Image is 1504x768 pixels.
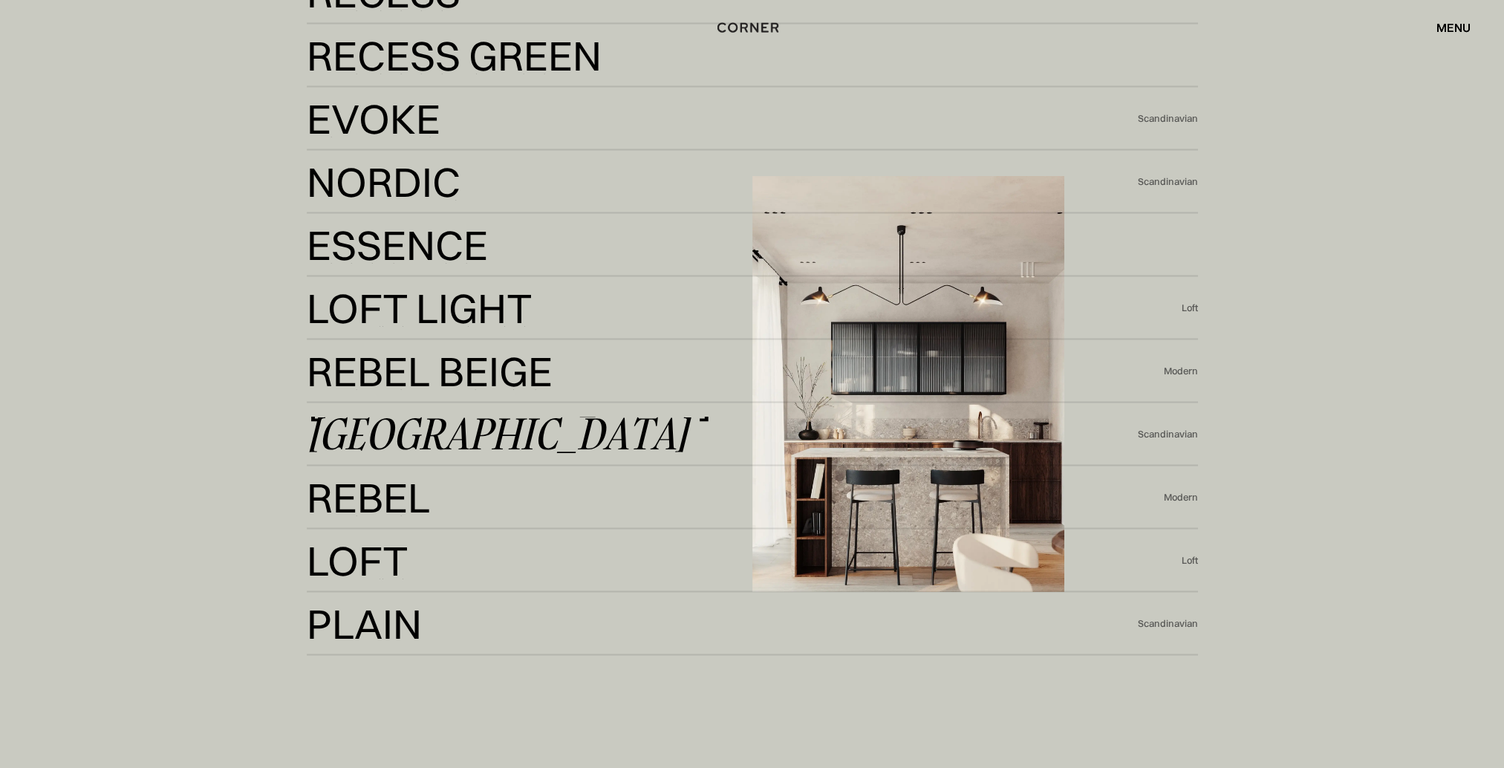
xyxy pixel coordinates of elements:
a: Rebel BeigeRebel Beige [307,354,1164,390]
div: Essence [307,227,488,263]
div: Nordic [307,164,460,200]
div: Modern [1164,365,1198,378]
div: Rebel [307,515,418,550]
div: menu [1436,22,1471,33]
div: Loft [307,578,397,614]
div: Essence [307,262,463,298]
a: NordicNordic [307,164,1138,201]
div: Loft Light [307,325,518,361]
a: home [694,18,810,37]
a: EssenceEssence [307,227,1198,264]
div: Rebel [307,480,430,515]
div: Evoke [307,101,440,137]
div: Loft [307,543,408,579]
a: EvokeEvoke [307,101,1138,137]
a: Recess GreenRecess Green [307,38,1198,74]
div: menu [1422,15,1471,40]
a: PlainPlain [307,606,1138,642]
div: Modern [1164,491,1198,504]
div: Loft [1182,554,1198,567]
div: Nordic [307,199,452,235]
a: [GEOGRAPHIC_DATA] [307,417,1138,453]
div: Scandinavian [1138,112,1198,126]
div: Rebel Beige [307,354,553,389]
div: Scandinavian [1138,175,1198,189]
div: Recess Green [307,38,602,74]
div: Rebel Beige [307,388,532,424]
a: Loft LightLoft Light [307,290,1182,327]
a: RebelRebel [307,480,1164,516]
a: LoftLoft [307,543,1182,579]
div: Recess Green [307,73,569,108]
div: Loft Light [307,290,533,326]
div: Evoke [307,136,426,172]
div: [GEOGRAPHIC_DATA] [307,417,688,452]
div: Plain [307,606,422,642]
div: Loft [1182,302,1198,315]
div: Plain [307,641,416,677]
div: Scandinavian [1138,428,1198,441]
div: Scandinavian [1138,617,1198,631]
